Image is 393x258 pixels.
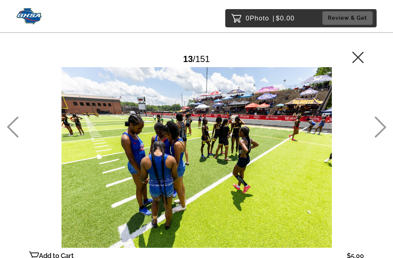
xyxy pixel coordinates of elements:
div: / [183,51,210,67]
img: Snapphound Logo [16,8,42,24]
span: Photo [250,12,269,24]
span: 13 [183,54,193,64]
p: 0 $0.00 [246,12,295,24]
span: 151 [195,54,210,64]
button: Review & Get [322,11,373,25]
span: | [273,15,275,22]
a: Review & Get [322,11,375,25]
